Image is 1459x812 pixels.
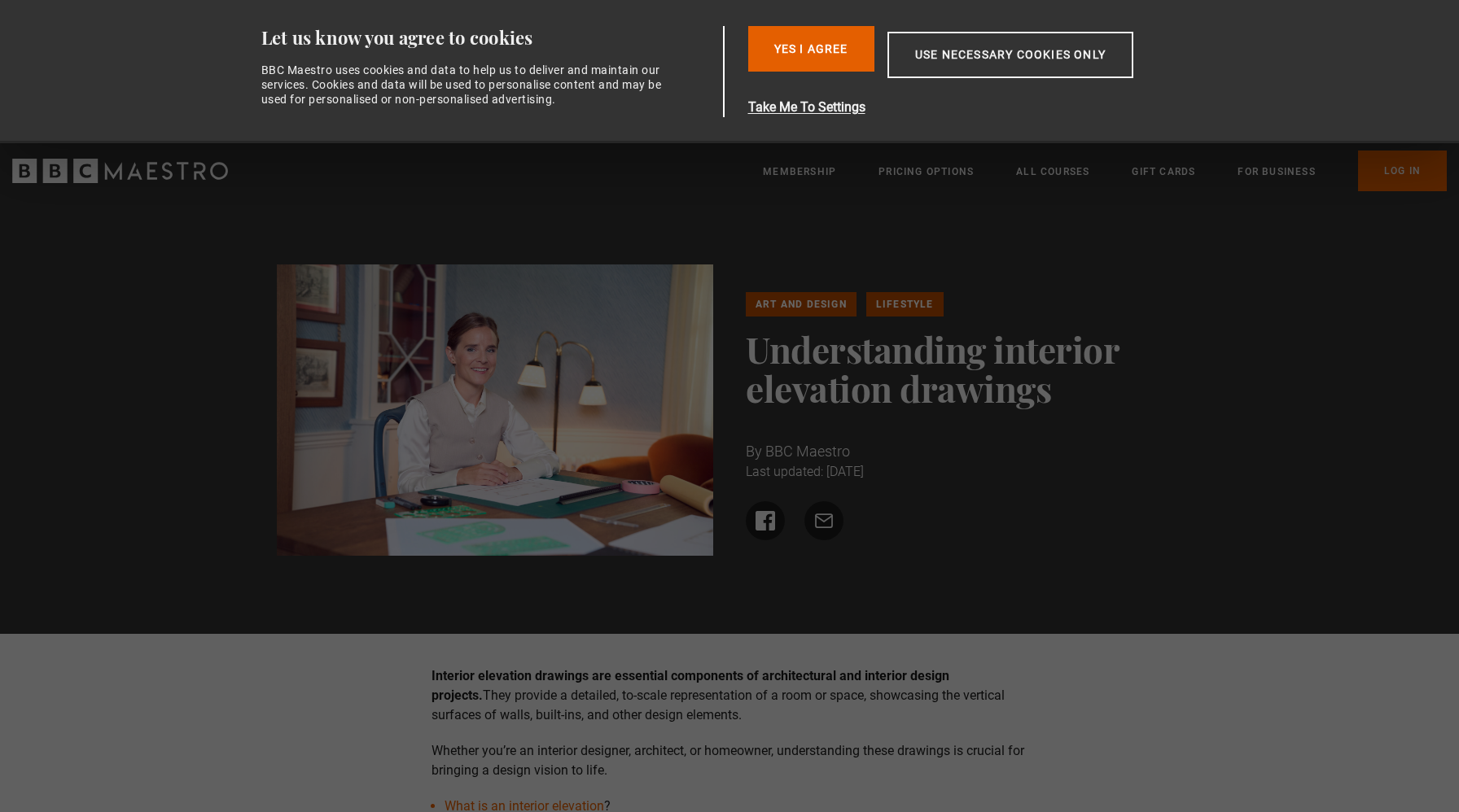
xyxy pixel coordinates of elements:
button: Yes I Agree [748,26,874,72]
a: All Courses [1016,164,1089,180]
a: Membership [763,164,836,180]
div: BBC Maestro uses cookies and data to help us to deliver and maintain our services. Cookies and da... [261,63,672,107]
button: Take Me To Settings [748,98,1211,117]
a: Pricing Options [878,164,974,180]
span: BBC Maestro [765,443,850,460]
a: Log In [1358,151,1447,191]
div: Let us know you agree to cookies [261,26,717,50]
a: Lifestyle [866,292,944,317]
span: By [746,443,762,460]
h1: Understanding interior elevation drawings [746,330,1183,408]
a: Gift Cards [1132,164,1195,180]
strong: Interior elevation drawings are essential components of architectural and interior design projects. [432,668,949,703]
button: Use necessary cookies only [887,32,1133,78]
time: Last updated: [DATE] [746,464,864,479]
svg: BBC Maestro [12,159,228,183]
nav: Primary [763,151,1447,191]
p: They provide a detailed, to-scale representation of a room or space, showcasing the vertical surf... [432,666,1028,725]
p: Whether you’re an interior designer, architect, or homeowner, understanding these drawings is cru... [432,741,1028,780]
a: For business [1238,164,1315,180]
a: Art and Design [746,292,857,317]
